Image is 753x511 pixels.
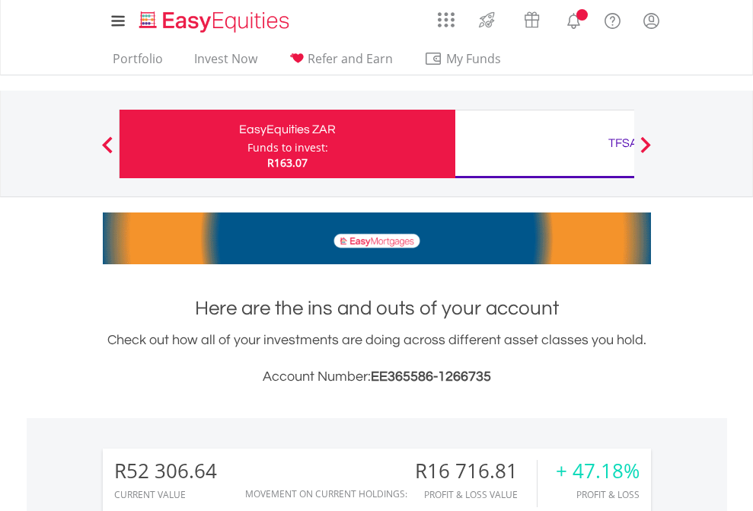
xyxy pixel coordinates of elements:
[107,51,169,75] a: Portfolio
[247,140,328,155] div: Funds to invest:
[103,366,651,388] h3: Account Number:
[371,369,491,384] span: EE365586-1266735
[114,460,217,482] div: R52 306.64
[282,51,399,75] a: Refer and Earn
[556,460,640,482] div: + 47.18%
[188,51,263,75] a: Invest Now
[424,49,524,69] span: My Funds
[103,212,651,264] img: EasyMortage Promotion Banner
[509,4,554,32] a: Vouchers
[630,144,661,159] button: Next
[308,50,393,67] span: Refer and Earn
[245,489,407,499] div: Movement on Current Holdings:
[267,155,308,170] span: R163.07
[632,4,671,37] a: My Profile
[438,11,455,28] img: grid-menu-icon.svg
[136,9,295,34] img: EasyEquities_Logo.png
[474,8,499,32] img: thrive-v2.svg
[415,490,537,500] div: Profit & Loss Value
[103,295,651,322] h1: Here are the ins and outs of your account
[133,4,295,34] a: Home page
[428,4,464,28] a: AppsGrid
[554,4,593,34] a: Notifications
[415,460,537,482] div: R16 716.81
[129,119,446,140] div: EasyEquities ZAR
[593,4,632,34] a: FAQ's and Support
[114,490,217,500] div: CURRENT VALUE
[519,8,544,32] img: vouchers-v2.svg
[92,144,123,159] button: Previous
[556,490,640,500] div: Profit & Loss
[103,330,651,388] div: Check out how all of your investments are doing across different asset classes you hold.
